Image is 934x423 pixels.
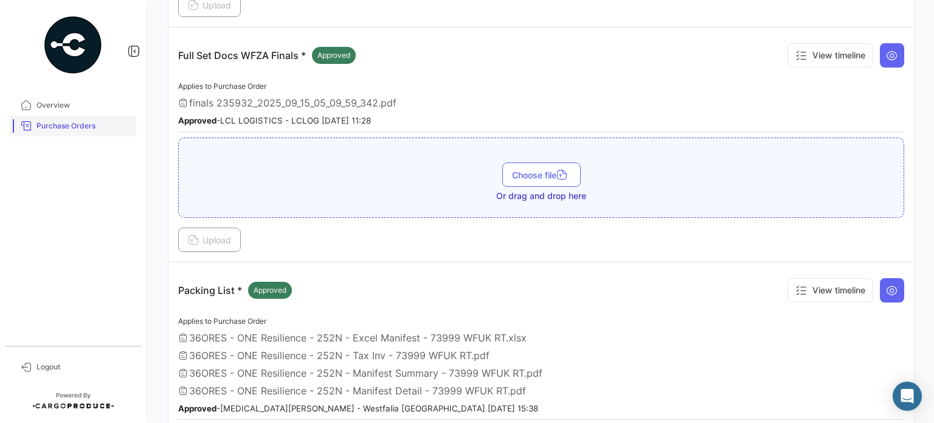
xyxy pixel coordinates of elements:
span: Upload [188,235,231,245]
span: Logout [36,362,131,372]
button: Choose file [502,163,581,187]
button: View timeline [787,278,873,302]
span: 36ORES - ONE Resilience - 252N - Excel Manifest - 73999 WFUK RT.xlsx [189,332,527,344]
span: Or drag and drop here [496,190,586,202]
small: - [MEDICAL_DATA][PERSON_NAME] - Westfalia [GEOGRAPHIC_DATA] [DATE] 15:38 [178,404,538,413]
span: Choose file [512,170,571,180]
b: Approved [178,116,216,125]
span: finals 235932_2025_09_15_05_09_59_342.pdf [189,97,396,109]
span: Applies to Purchase Order [178,316,266,326]
p: Full Set Docs WFZA Finals * [178,47,356,64]
img: powered-by.png [43,15,103,75]
span: Overview [36,100,131,111]
span: Approved [317,50,350,61]
b: Approved [178,404,216,413]
small: - LCL LOGISTICS - LCLOG [DATE] 11:28 [178,116,371,125]
p: Packing List * [178,282,292,299]
span: Applies to Purchase Order [178,82,266,91]
span: Purchase Orders [36,121,131,131]
span: 36ORES - ONE Resilience - 252N - Manifest Summary - 73999 WFUK RT.pdf [189,367,542,379]
span: 36ORES - ONE Resilience - 252N - Tax Inv - 73999 WFUK RT.pdf [189,349,489,362]
span: Approved [254,285,286,296]
span: 36ORES - ONE Resilience - 252N - Manifest Detail - 73999 WFUK RT.pdf [189,385,526,397]
a: Overview [10,95,136,116]
button: View timeline [787,43,873,68]
button: Upload [178,228,241,252]
div: Abrir Intercom Messenger [893,382,922,411]
a: Purchase Orders [10,116,136,136]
